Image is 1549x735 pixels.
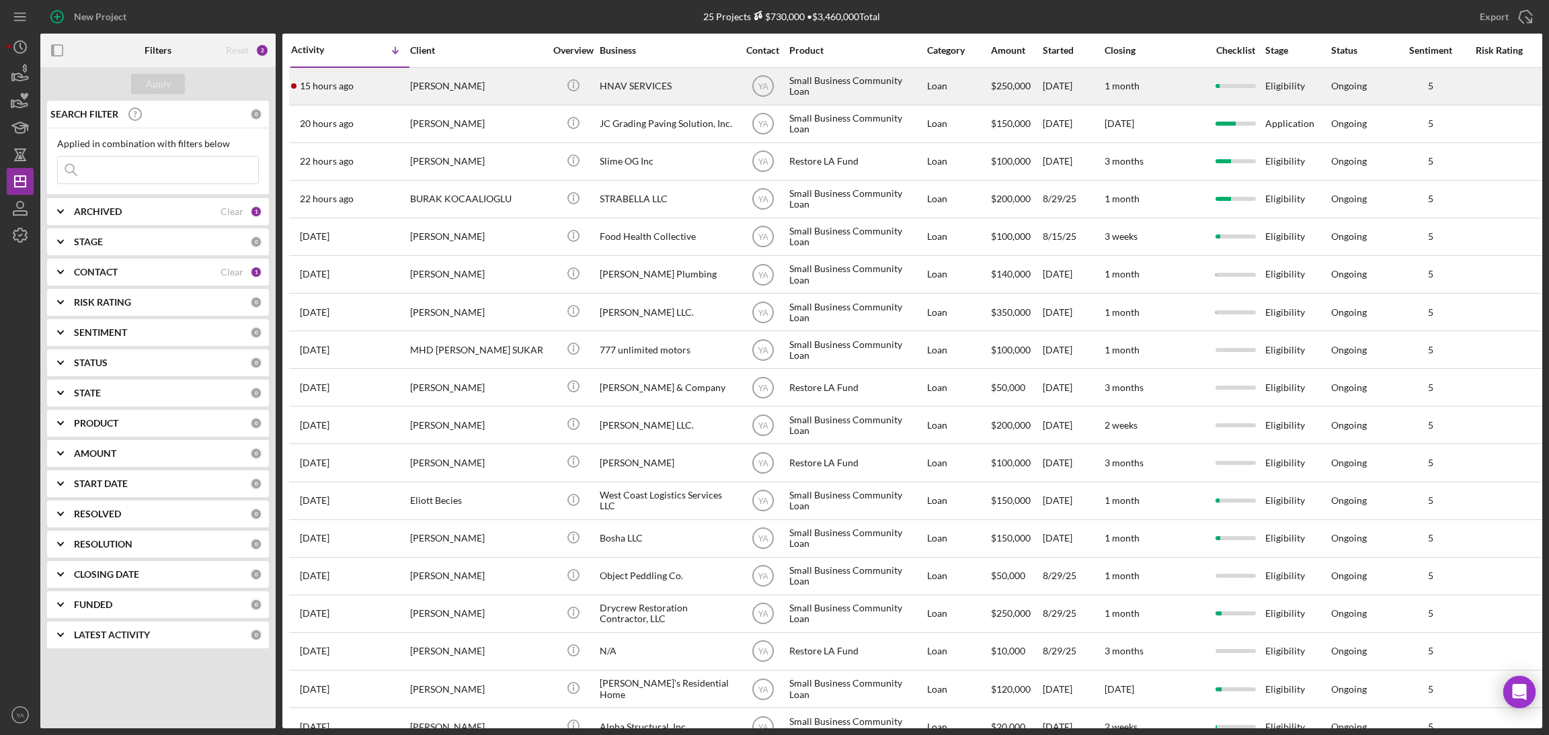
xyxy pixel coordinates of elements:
div: 5 [1397,156,1464,167]
div: 777 unlimited motors [600,332,734,367]
time: 2025-09-08 16:31 [300,231,329,242]
div: Ongoing [1331,722,1367,732]
div: Eligibility [1265,671,1330,707]
span: $250,000 [991,607,1031,619]
div: [PERSON_NAME] LLC. [600,407,734,443]
div: Drycrew Restoration Contractor, LLC [600,596,734,632]
time: 2025-08-27 13:08 [300,722,329,732]
div: [PERSON_NAME] [410,294,545,330]
div: Eligibility [1265,219,1330,255]
div: Loan [927,219,990,255]
div: Eligibility [1265,181,1330,217]
button: YA [7,701,34,728]
div: Small Business Community Loan [789,69,924,104]
div: Loan [927,144,990,179]
time: 3 months [1105,382,1144,393]
div: Eligibility [1265,445,1330,480]
div: Ongoing [1331,193,1367,204]
text: YA [758,270,768,279]
text: YA [758,685,768,694]
div: [DATE] [1043,521,1103,556]
div: [DATE] [1043,370,1103,405]
div: 8/29/25 [1043,558,1103,594]
div: 5 [1397,533,1464,544]
div: Eligibility [1265,634,1330,669]
div: 5 [1397,495,1464,506]
div: Ongoing [1331,646,1367,656]
div: Small Business Community Loan [789,671,924,707]
div: Small Business Community Loan [789,558,924,594]
div: 25 Projects • $3,460,000 Total [703,11,880,22]
div: JC Grading Paving Solution, Inc. [600,106,734,142]
div: Clear [221,206,243,217]
button: Apply [131,74,185,94]
div: Eligibility [1265,596,1330,632]
div: [DATE] [1043,671,1103,707]
text: YA [758,722,768,732]
time: 2025-08-29 22:02 [300,570,329,581]
div: Loan [927,407,990,443]
b: STATE [74,388,101,398]
div: Activity [291,44,350,55]
div: Loan [927,483,990,519]
div: 0 [250,108,262,120]
div: 0 [250,447,262,460]
div: [DATE] [1043,69,1103,104]
div: 0 [250,387,262,399]
b: START DATE [74,478,128,489]
div: Eligibility [1265,257,1330,292]
time: 2025-08-29 21:35 [300,646,329,656]
div: $730,000 [751,11,805,22]
text: YA [758,421,768,430]
text: YA [758,232,768,242]
div: [DATE] [1043,106,1103,142]
div: [PERSON_NAME] Plumbing [600,257,734,292]
time: 3 weeks [1105,230,1138,242]
span: $250,000 [991,80,1031,91]
time: 2025-09-08 23:16 [300,118,354,129]
text: YA [758,459,768,468]
div: [PERSON_NAME] [410,521,545,556]
div: 1 [250,206,262,218]
b: Filters [145,45,171,56]
div: 8/15/25 [1043,219,1103,255]
text: YA [758,157,768,167]
div: Ongoing [1331,81,1367,91]
span: $20,000 [991,721,1025,732]
div: Ongoing [1331,684,1367,695]
div: 0 [250,357,262,369]
div: Loan [927,596,990,632]
div: BURAK KOCAALIOGLU [410,181,545,217]
div: Loan [927,106,990,142]
div: 2 [255,44,269,57]
b: LATEST ACTIVITY [74,630,150,640]
div: 0 [250,296,262,308]
div: [PERSON_NAME] [410,445,545,480]
b: STAGE [74,236,103,247]
text: YA [758,82,768,91]
span: $200,000 [991,193,1031,204]
time: 2025-09-01 03:10 [300,533,329,544]
div: Applied in combination with filters below [57,138,259,149]
time: [DATE] [1105,683,1134,695]
b: RISK RATING [74,297,131,308]
time: 2025-09-08 13:30 [300,269,329,279]
text: YA [758,383,768,392]
div: Loan [927,181,990,217]
time: 1 month [1105,607,1140,619]
span: $100,000 [991,457,1031,468]
b: SENTIMENT [74,327,127,338]
div: 8/29/25 [1043,596,1103,632]
div: 5 [1397,646,1464,656]
b: STATUS [74,357,108,368]
div: Loan [927,671,990,707]
time: 1 month [1105,532,1140,544]
div: 5 [1397,231,1464,242]
div: Small Business Community Loan [789,257,924,292]
div: Ongoing [1331,231,1367,242]
div: Object Peddling Co. [600,558,734,594]
div: 8/29/25 [1043,634,1103,669]
div: Ongoing [1331,382,1367,393]
div: Eligibility [1265,332,1330,367]
time: 3 months [1105,155,1144,167]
